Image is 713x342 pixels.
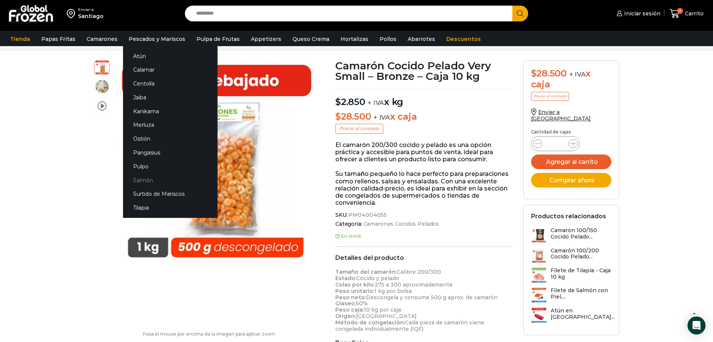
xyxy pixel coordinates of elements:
span: Carrito [683,10,704,17]
a: Tienda [6,32,34,46]
a: Jaiba [123,90,218,104]
span: SKU: [335,212,512,218]
div: x caja [531,68,611,90]
p: Precio al contado [335,124,383,133]
a: Queso Crema [289,32,333,46]
a: Camarón 100/200 Cocido Pelado... [531,247,611,264]
span: very small [95,60,110,75]
span: very-small [95,79,110,94]
p: Pasa el mouse por encima de la imagen para aplicar zoom [94,331,324,337]
strong: Método de congelación: [335,319,405,326]
div: 1 / 3 [114,60,320,266]
a: Descuentos [443,32,485,46]
a: Pangasius [123,146,218,160]
p: El camarón 200/300 cocido y pelado es una opción práctica y accesible para puntos de venta, ideal... [335,141,512,163]
button: Agregar al carrito [531,154,611,169]
a: Iniciar sesión [615,6,660,21]
h1: Camarón Cocido Pelado Very Small – Bronze – Caja 10 kg [335,60,512,81]
span: 0 [677,8,683,14]
p: x caja [335,111,512,122]
a: Abarrotes [404,32,439,46]
strong: Estado: [335,275,356,282]
a: Pollos [376,32,400,46]
span: + IVA [569,70,586,78]
p: Su tamaño pequeño lo hace perfecto para preparaciones como rellenos, salsas y ensaladas. Con una ... [335,170,512,206]
bdi: 28.500 [335,111,371,122]
strong: Peso neto: [335,294,366,301]
a: Camarones [83,32,121,46]
img: very small [114,60,320,266]
input: Product quantity [548,138,563,149]
a: Enviar a [GEOGRAPHIC_DATA] [531,109,591,122]
h3: Camarón 100/150 Cocido Pelado... [551,227,611,240]
p: Cantidad de cajas [531,129,611,135]
button: Search button [512,6,528,21]
strong: Origen: [335,313,356,319]
h3: Filete de Tilapia - Caja 10 kg [551,267,611,280]
p: En stock [335,234,512,239]
img: address-field-icon.svg [67,7,78,20]
span: + IVA [368,99,384,106]
strong: Tamaño del camarón: [335,268,397,275]
bdi: 28.500 [531,68,567,79]
a: Camarones Cocidos Pelados [362,221,439,227]
strong: Peso caja: [335,306,364,313]
a: Filete de Tilapia - Caja 10 kg [531,267,611,283]
a: Tilapia [123,201,218,215]
a: Papas Fritas [38,32,79,46]
h2: Detalles del producto [335,254,512,261]
bdi: 2.850 [335,96,365,107]
p: x kg [335,89,512,108]
a: Merluza [123,118,218,132]
a: Hortalizas [337,32,372,46]
span: PM04004055 [347,212,387,218]
a: Atún en [GEOGRAPHIC_DATA]... [531,307,615,324]
span: $ [531,68,537,79]
strong: Colas por kilo: [335,281,375,288]
a: Filete de Salmón con Piel,... [531,287,611,303]
span: $ [335,96,341,107]
strong: Glaseo: [335,300,356,307]
strong: Peso unitario: [335,288,374,294]
a: Atún [123,49,218,63]
a: Surtido de Mariscos [123,187,218,201]
h3: Camarón 100/200 Cocido Pelado... [551,247,611,260]
a: 0 Carrito [668,5,705,22]
h3: Atún en [GEOGRAPHIC_DATA]... [551,307,615,320]
a: Camarón 100/150 Cocido Pelado... [531,227,611,243]
div: Open Intercom Messenger [687,316,705,334]
a: Pulpa de Frutas [193,32,243,46]
a: Appetizers [247,32,285,46]
span: + IVA [374,114,390,121]
a: Centolla [123,77,218,91]
a: Salmón [123,173,218,187]
span: $ [335,111,341,122]
a: Calamar [123,63,218,77]
a: Kanikama [123,104,218,118]
p: Calibre 200/300 Cocido y pelado 275 a 300 aproximadamente 1 kg por bolsa Descongela y consume 500... [335,269,512,332]
a: Pulpo [123,159,218,173]
div: Santiago [78,12,104,20]
a: Ostión [123,132,218,146]
div: Enviar a [78,7,104,12]
p: Precio al contado [531,92,569,101]
span: Categoría: [335,221,512,227]
span: Iniciar sesión [622,10,660,17]
button: Comprar ahora [531,173,611,187]
a: Pescados y Mariscos [125,32,189,46]
h3: Filete de Salmón con Piel,... [551,287,611,300]
h2: Productos relacionados [531,213,606,220]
